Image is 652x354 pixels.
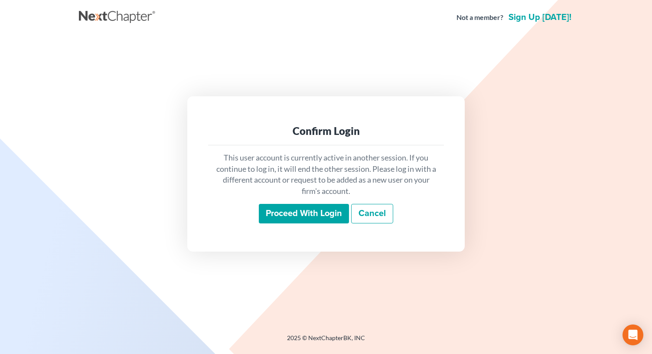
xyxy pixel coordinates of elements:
[215,124,437,138] div: Confirm Login
[507,13,573,22] a: Sign up [DATE]!
[623,324,643,345] div: Open Intercom Messenger
[351,204,393,224] a: Cancel
[259,204,349,224] input: Proceed with login
[79,334,573,349] div: 2025 © NextChapterBK, INC
[456,13,503,23] strong: Not a member?
[215,152,437,197] p: This user account is currently active in another session. If you continue to log in, it will end ...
